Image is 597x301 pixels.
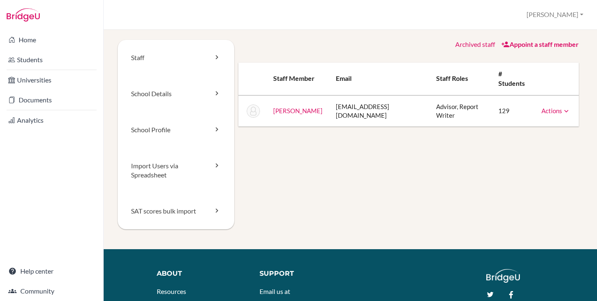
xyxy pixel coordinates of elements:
a: School Profile [118,112,234,148]
a: School Details [118,76,234,112]
a: SAT scores bulk import [118,193,234,229]
td: Advisor, Report Writer [430,95,492,127]
img: Farhan Naeem [247,104,260,118]
a: Import Users via Spreadsheet [118,148,234,194]
a: Resources [157,287,186,295]
td: 129 [492,95,535,127]
a: Actions [541,107,570,114]
div: Support [260,269,344,279]
a: Community [2,283,102,299]
a: Appoint a staff member [501,40,579,48]
a: Students [2,51,102,68]
img: logo_white@2x-f4f0deed5e89b7ecb1c2cc34c3e3d731f90f0f143d5ea2071677605dd97b5244.png [486,269,520,283]
a: Staff [118,40,234,76]
a: Home [2,32,102,48]
button: [PERSON_NAME] [523,7,587,22]
a: Universities [2,72,102,88]
a: Archived staff [455,40,495,48]
div: About [157,269,248,279]
th: Staff member [267,63,329,95]
img: Bridge-U [7,8,40,22]
td: [EMAIL_ADDRESS][DOMAIN_NAME] [329,95,430,127]
a: Analytics [2,112,102,129]
th: Staff roles [430,63,492,95]
a: [PERSON_NAME] [273,107,323,114]
th: # students [492,63,535,95]
a: Help center [2,263,102,279]
a: Documents [2,92,102,108]
th: Email [329,63,430,95]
